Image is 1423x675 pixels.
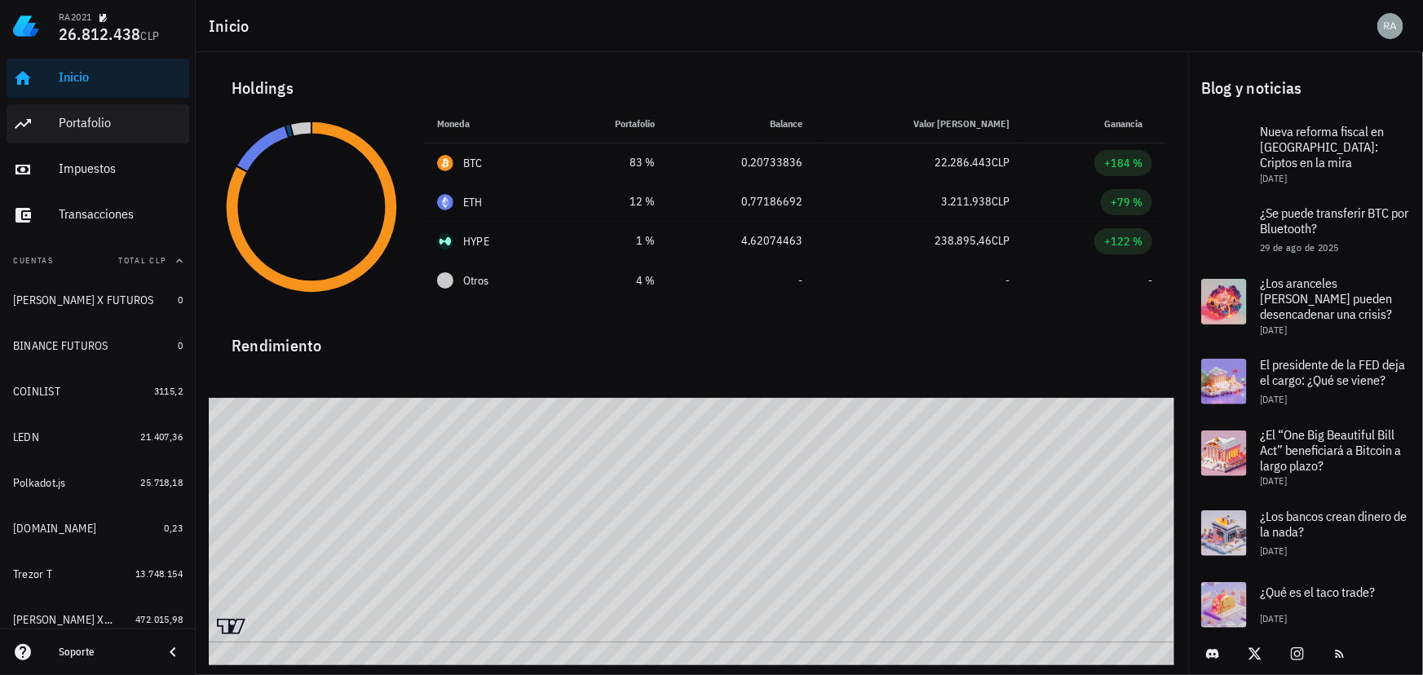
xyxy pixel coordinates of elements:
[1148,273,1152,288] span: -
[217,619,245,634] a: Charting by TradingView
[59,161,183,176] div: Impuestos
[1188,266,1423,346] a: ¿Los aranceles [PERSON_NAME] pueden desencadenar una crisis? [DATE]
[59,23,141,45] span: 26.812.438
[682,193,803,210] div: 0,77186692
[135,567,183,580] span: 13.748.154
[7,600,189,639] a: [PERSON_NAME] X SPOT 472.015,98
[682,154,803,171] div: 0,20733836
[1104,233,1142,249] div: +122 %
[1260,172,1287,184] span: [DATE]
[7,150,189,189] a: Impuestos
[13,613,113,627] div: [PERSON_NAME] X SPOT
[13,385,60,399] div: COINLIST
[1260,205,1408,236] span: ¿Se puede transferir BTC por Bluetooth?
[7,463,189,502] a: Polkadot.js 25.718,18
[1188,114,1423,194] a: Nueva reforma fiscal en [GEOGRAPHIC_DATA]: Criptos en la mira [DATE]
[1188,497,1423,569] a: ¿Los bancos crean dinero de la nada? [DATE]
[59,646,150,659] div: Soporte
[13,522,96,536] div: [DOMAIN_NAME]
[13,430,39,444] div: LEDN
[140,430,183,443] span: 21.407,36
[13,13,39,39] img: LedgiFi
[816,104,1023,143] th: Valor [PERSON_NAME]
[140,476,183,488] span: 25.718,18
[154,385,183,397] span: 3115,2
[570,154,656,171] div: 83 %
[935,233,992,248] span: 238.895,46
[164,522,183,534] span: 0,23
[118,255,166,266] span: Total CLP
[557,104,669,143] th: Portafolio
[1260,123,1384,170] span: Nueva reforma fiscal en [GEOGRAPHIC_DATA]: Criptos en la mira
[1260,393,1287,405] span: [DATE]
[992,155,1010,170] span: CLP
[59,206,183,222] div: Transacciones
[1260,584,1375,600] span: ¿Qué es el taco trade?
[424,104,557,143] th: Moneda
[1188,346,1423,417] a: El presidente de la FED deja el cargo: ¿Qué se viene? [DATE]
[178,339,183,351] span: 0
[1111,194,1142,210] div: +79 %
[219,62,1165,114] div: Holdings
[13,476,66,490] div: Polkadot.js
[1104,117,1152,130] span: Ganancia
[935,155,992,170] span: 22.286.443
[1260,275,1392,322] span: ¿Los aranceles [PERSON_NAME] pueden desencadenar una crisis?
[7,280,189,320] a: [PERSON_NAME] X FUTUROS 0
[1260,426,1401,474] span: ¿El “One Big Beautiful Bill Act” beneficiará a Bitcoin a largo plazo?
[463,233,489,249] div: HYPE
[7,554,189,593] a: Trezor T 13.748.154
[669,104,816,143] th: Balance
[7,509,189,548] a: [DOMAIN_NAME] 0,23
[463,194,483,210] div: ETH
[1006,273,1010,288] span: -
[7,104,189,143] a: Portafolio
[942,194,992,209] span: 3.211.938
[682,232,803,249] div: 4,62074463
[7,326,189,365] a: BINANCE FUTUROS 0
[570,232,656,249] div: 1 %
[7,196,189,235] a: Transacciones
[7,372,189,411] a: COINLIST 3115,2
[13,293,154,307] div: [PERSON_NAME] X FUTUROS
[1260,324,1287,336] span: [DATE]
[1260,241,1339,254] span: 29 de ago de 2025
[13,339,108,353] div: BINANCE FUTUROS
[7,241,189,280] button: CuentasTotal CLP
[992,194,1010,209] span: CLP
[463,272,488,289] span: Otros
[141,29,160,43] span: CLP
[1260,474,1287,487] span: [DATE]
[1188,417,1423,497] a: ¿El “One Big Beautiful Bill Act” beneficiará a Bitcoin a largo plazo? [DATE]
[992,233,1010,248] span: CLP
[1188,569,1423,641] a: ¿Qué es el taco trade? [DATE]
[799,273,803,288] span: -
[1188,194,1423,266] a: ¿Se puede transferir BTC por Bluetooth? 29 de ago de 2025
[463,155,483,171] div: BTC
[59,11,91,24] div: RA2021
[7,417,189,457] a: LEDN 21.407,36
[1260,545,1287,557] span: [DATE]
[1260,356,1405,388] span: El presidente de la FED deja el cargo: ¿Qué se viene?
[59,115,183,130] div: Portafolio
[7,59,189,98] a: Inicio
[437,233,453,249] div: HYPE-icon
[178,293,183,306] span: 0
[437,194,453,210] div: ETH-icon
[209,13,256,39] h1: Inicio
[570,272,656,289] div: 4 %
[219,320,1165,359] div: Rendimiento
[59,69,183,85] div: Inicio
[437,155,453,171] div: BTC-icon
[570,193,656,210] div: 12 %
[1188,62,1423,114] div: Blog y noticias
[1104,155,1142,171] div: +184 %
[135,613,183,625] span: 472.015,98
[1260,612,1287,624] span: [DATE]
[13,567,52,581] div: Trezor T
[1260,508,1407,540] span: ¿Los bancos crean dinero de la nada?
[1377,13,1403,39] div: avatar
